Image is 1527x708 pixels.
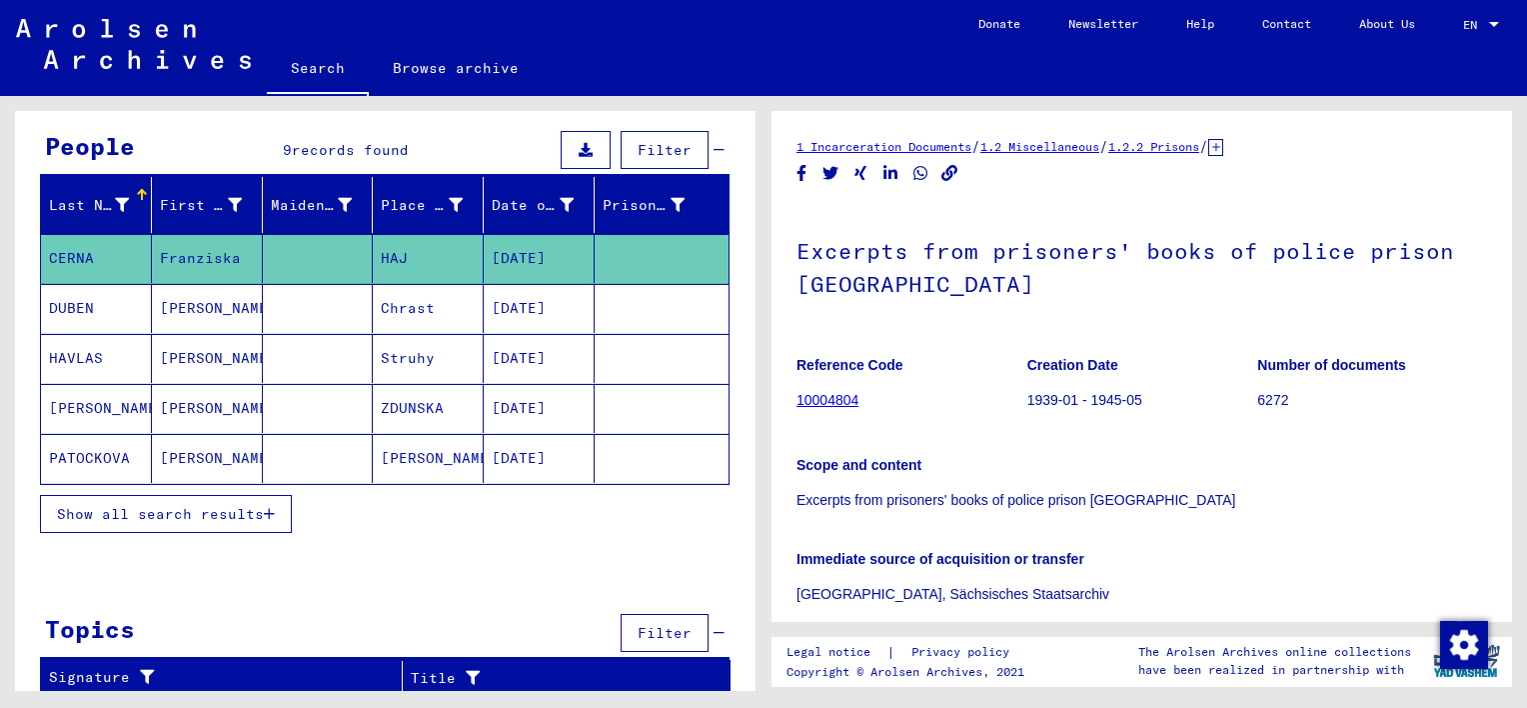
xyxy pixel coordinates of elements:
[49,667,387,688] div: Signature
[980,139,1099,154] a: 1.2 Miscellaneous
[152,334,263,383] mat-cell: [PERSON_NAME]
[152,234,263,283] mat-cell: Franziska
[1439,620,1487,668] div: Change consent
[263,177,374,233] mat-header-cell: Maiden Name
[820,161,841,186] button: Share on Twitter
[1138,661,1411,679] p: have been realized in partnership with
[373,234,484,283] mat-cell: HAJ
[484,334,595,383] mat-cell: [DATE]
[638,624,692,642] span: Filter
[1027,390,1257,411] p: 1939-01 - 1945-05
[796,205,1487,326] h1: Excerpts from prisoners' books of police prison [GEOGRAPHIC_DATA]
[1429,636,1504,686] img: yv_logo.png
[373,334,484,383] mat-cell: Struhy
[484,284,595,333] mat-cell: [DATE]
[1199,137,1208,155] span: /
[271,195,353,216] div: Maiden Name
[41,284,152,333] mat-cell: DUBEN
[796,357,903,373] b: Reference Code
[791,161,812,186] button: Share on Facebook
[373,177,484,233] mat-header-cell: Place of Birth
[57,505,264,523] span: Show all search results
[621,614,709,652] button: Filter
[910,161,931,186] button: Share on WhatsApp
[492,195,574,216] div: Date of Birth
[971,137,980,155] span: /
[41,177,152,233] mat-header-cell: Last Name
[41,234,152,283] mat-cell: CERNA
[292,141,409,159] span: records found
[1463,18,1485,32] span: EN
[796,457,921,473] b: Scope and content
[603,189,710,221] div: Prisoner #
[373,434,484,483] mat-cell: [PERSON_NAME]
[373,284,484,333] mat-cell: Chrast
[16,19,251,69] img: Arolsen_neg.svg
[1027,357,1118,373] b: Creation Date
[484,434,595,483] mat-cell: [DATE]
[160,195,242,216] div: First Name
[796,551,1084,567] b: Immediate source of acquisition or transfer
[411,668,691,689] div: Title
[880,161,901,186] button: Share on LinkedIn
[595,177,729,233] mat-header-cell: Prisoner #
[45,611,135,647] div: Topics
[638,141,692,159] span: Filter
[1108,139,1199,154] a: 1.2.2 Prisons
[49,662,407,694] div: Signature
[40,495,292,533] button: Show all search results
[152,384,263,433] mat-cell: [PERSON_NAME]
[41,384,152,433] mat-cell: [PERSON_NAME]
[381,195,463,216] div: Place of Birth
[152,434,263,483] mat-cell: [PERSON_NAME]
[492,189,599,221] div: Date of Birth
[1257,390,1487,411] p: 6272
[49,195,129,216] div: Last Name
[49,189,154,221] div: Last Name
[484,177,595,233] mat-header-cell: Date of Birth
[1099,137,1108,155] span: /
[152,177,263,233] mat-header-cell: First Name
[796,490,1487,511] p: Excerpts from prisoners' books of police prison [GEOGRAPHIC_DATA]
[373,384,484,433] mat-cell: ZDUNSKA
[484,234,595,283] mat-cell: [DATE]
[1257,357,1406,373] b: Number of documents
[1138,643,1411,661] p: The Arolsen Archives online collections
[484,384,595,433] mat-cell: [DATE]
[41,434,152,483] mat-cell: PATOCKOVA
[796,584,1487,605] p: [GEOGRAPHIC_DATA], Sächsisches Staatsarchiv
[1440,621,1488,669] img: Change consent
[621,131,709,169] button: Filter
[41,334,152,383] mat-cell: HAVLAS
[369,44,543,92] a: Browse archive
[850,161,871,186] button: Share on Xing
[786,642,886,663] a: Legal notice
[381,189,488,221] div: Place of Birth
[786,663,1033,681] p: Copyright © Arolsen Archives, 2021
[271,189,378,221] div: Maiden Name
[786,642,1033,663] div: |
[939,161,960,186] button: Copy link
[152,284,263,333] mat-cell: [PERSON_NAME]
[45,128,135,164] div: People
[267,44,369,96] a: Search
[603,195,685,216] div: Prisoner #
[283,141,292,159] span: 9
[895,642,1033,663] a: Privacy policy
[796,139,971,154] a: 1 Incarceration Documents
[411,662,711,694] div: Title
[796,392,858,408] a: 10004804
[160,189,267,221] div: First Name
